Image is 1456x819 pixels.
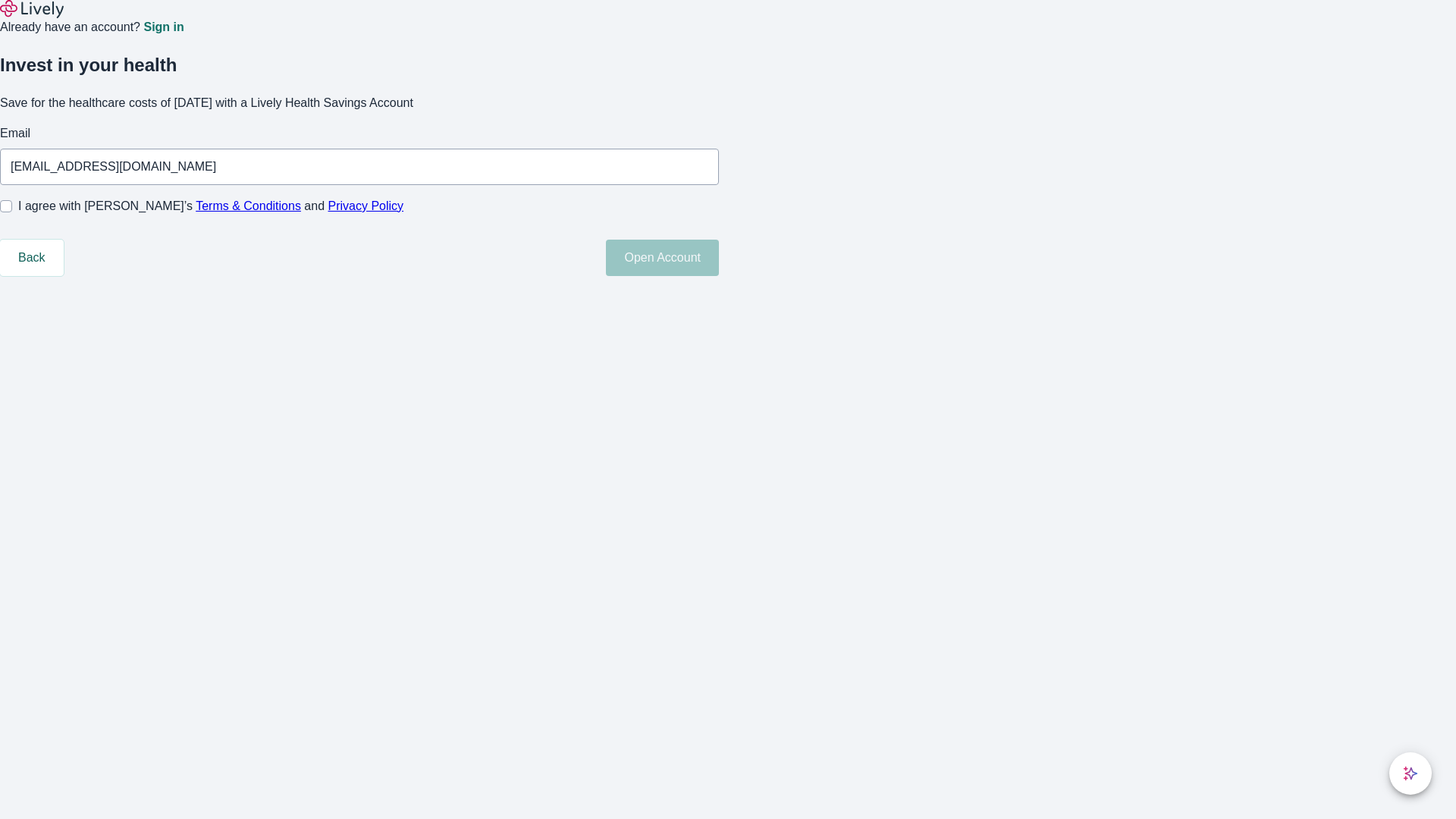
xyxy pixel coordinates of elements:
a: Sign in [143,21,184,33]
svg: Lively AI Assistant [1403,766,1418,781]
span: I agree with [PERSON_NAME]’s and [18,197,403,215]
button: chat [1389,752,1432,795]
a: Privacy Policy [328,199,404,212]
a: Terms & Conditions [196,199,301,212]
